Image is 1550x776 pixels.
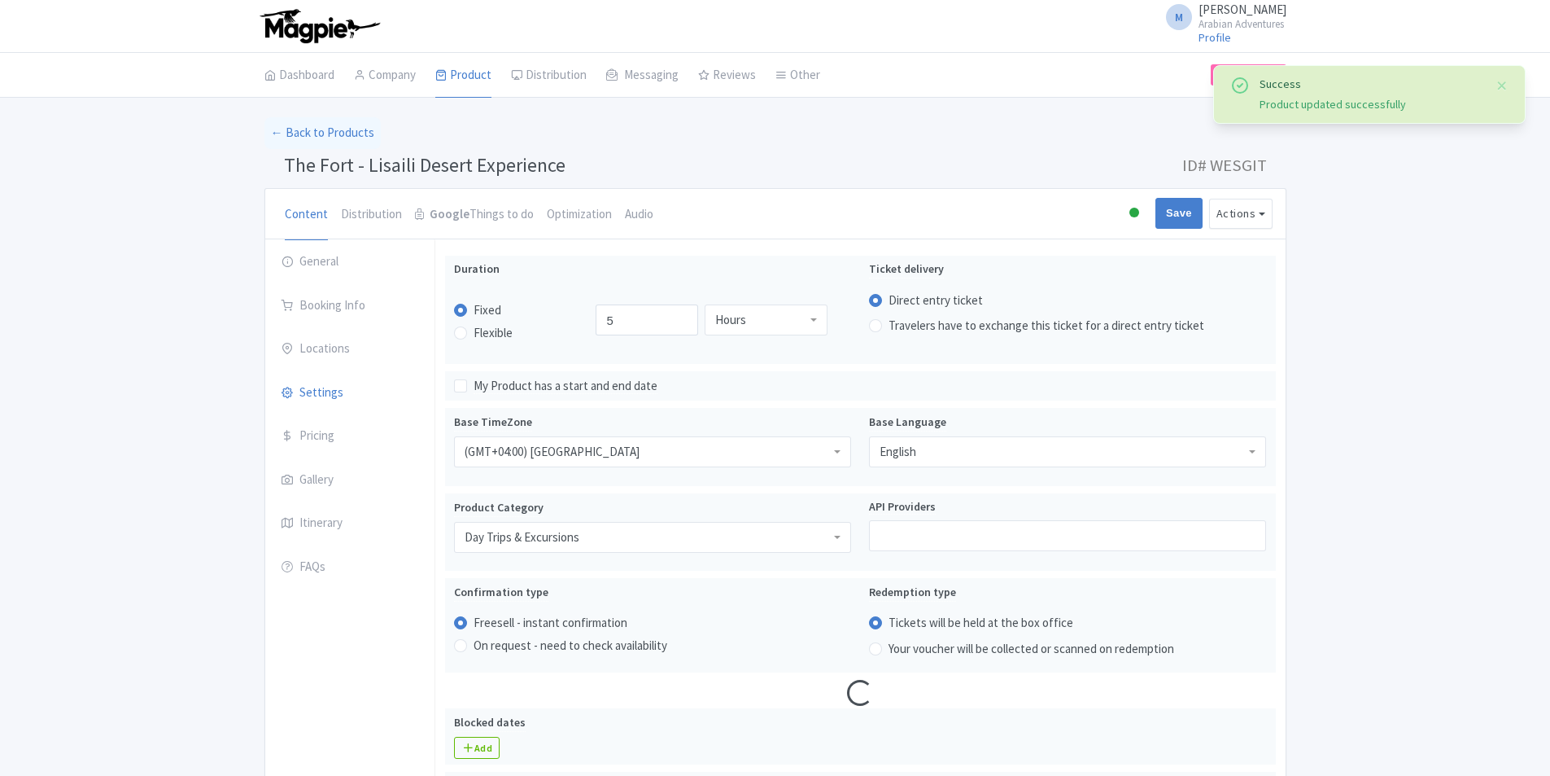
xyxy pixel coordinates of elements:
a: General [265,239,434,285]
span: [PERSON_NAME] [1199,2,1286,17]
span: Confirmation type [454,585,548,599]
button: Close [1495,76,1509,95]
label: Fixed [474,301,501,320]
div: English [880,445,916,459]
a: Profile [1199,30,1231,45]
input: Save [1155,198,1203,229]
span: M [1166,4,1192,30]
a: Distribution [511,53,587,99]
div: (GMT+04:00) [GEOGRAPHIC_DATA] [465,445,640,459]
a: Optimization [547,189,612,241]
div: Hours [715,313,746,327]
a: Company [354,53,416,99]
a: Audio [625,189,653,241]
div: Success [1260,76,1482,93]
img: logo-ab69f6fb50320c5b225c76a69d11143b.png [256,8,382,44]
a: Distribution [341,189,402,241]
a: Locations [265,327,434,372]
div: Product updated successfully [1260,96,1482,113]
a: Reviews [698,53,756,99]
a: Settings [265,370,434,416]
a: Gallery [265,458,434,503]
label: Direct entry ticket [889,292,983,310]
a: FAQs [265,545,434,590]
span: API Providers [869,499,936,515]
strong: Google [430,205,469,224]
a: Dashboard [264,53,334,99]
label: Flexible [474,324,513,343]
span: The Fort - Lisaili Desert Experience [284,152,565,178]
a: Itinerary [265,501,434,546]
a: M [PERSON_NAME] Arabian Adventures [1156,3,1286,29]
a: Pricing [265,414,434,459]
small: Arabian Adventures [1199,19,1286,29]
span: Duration [454,261,500,276]
span: My Product has a start and end date [474,378,657,394]
a: Product [435,53,491,99]
span: Redemption type [869,585,956,599]
div: Active [1126,201,1142,226]
span: Blocked dates [454,715,526,730]
div: Day Trips & Excursions [465,530,579,545]
a: Subscription [1211,64,1286,85]
label: Freesell - instant confirmation [474,614,627,633]
a: Add [454,737,500,759]
span: Ticket delivery [869,261,944,276]
label: Travelers have to exchange this ticket for a direct entry ticket [889,317,1204,335]
a: Booking Info [265,283,434,329]
span: Base TimeZone [454,414,532,429]
label: Your voucher will be collected or scanned on redemption [889,640,1174,659]
label: On request - need to check availability [474,637,667,655]
label: Tickets will be held at the box office [889,614,1073,633]
a: Content [285,189,328,241]
span: Product Category [454,500,544,515]
a: Other [775,53,820,99]
a: ← Back to Products [264,117,381,149]
span: ID# WESGIT [1182,149,1267,182]
button: Actions [1209,199,1273,229]
span: Base Language [869,414,946,429]
a: GoogleThings to do [415,189,534,241]
a: Messaging [606,53,679,99]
